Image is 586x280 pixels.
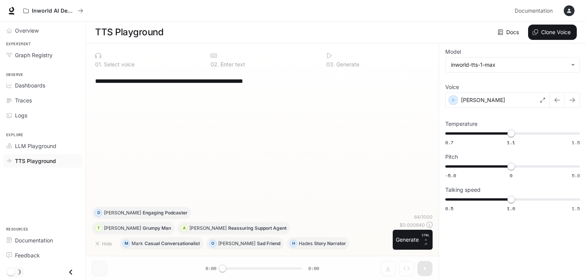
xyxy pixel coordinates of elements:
p: Grumpy Man [143,226,171,231]
span: Graph Registry [15,51,53,59]
p: [PERSON_NAME] [189,226,227,231]
button: HHadesStory Narrator [287,237,349,250]
span: Documentation [15,236,53,244]
p: Reassuring Support Agent [228,226,286,231]
a: Graph Registry [3,48,82,62]
p: Voice [445,84,459,90]
p: 0 2 . [211,62,219,67]
button: D[PERSON_NAME]Engaging Podcaster [92,207,191,219]
a: Documentation [3,234,82,247]
div: D [95,207,102,219]
span: 5.0 [572,172,580,179]
span: -5.0 [445,172,456,179]
p: $ 0.000640 [400,222,425,228]
a: Traces [3,94,82,107]
p: Hades [299,241,313,246]
p: Inworld AI Demos [32,8,75,14]
button: T[PERSON_NAME]Grumpy Man [92,222,174,234]
div: M [123,237,130,250]
span: 0.5 [445,205,453,212]
p: Model [445,49,461,54]
p: [PERSON_NAME] [461,96,505,104]
div: A [181,222,188,234]
a: Documentation [512,3,558,18]
p: Pitch [445,154,458,160]
span: 1.5 [572,139,580,146]
a: LLM Playground [3,139,82,153]
p: Mark [132,241,143,246]
a: TTS Playground [3,154,82,168]
span: 0 [510,172,512,179]
div: O [209,237,216,250]
span: 1.0 [507,205,515,212]
a: Dashboards [3,79,82,92]
span: Documentation [515,6,553,16]
h1: TTS Playground [95,25,163,40]
p: ⏎ [422,233,430,247]
button: Close drawer [62,264,79,280]
span: Feedback [15,251,40,259]
p: 0 1 . [95,62,102,67]
span: 1.1 [507,139,515,146]
a: Logs [3,109,82,122]
button: Clone Voice [528,25,577,40]
button: GenerateCTRL +⏎ [393,230,433,250]
p: Enter text [219,62,245,67]
p: Select voice [102,62,135,67]
button: All workspaces [20,3,87,18]
p: Generate [335,62,359,67]
span: Overview [15,26,39,35]
p: [PERSON_NAME] [218,241,255,246]
span: 1.5 [572,205,580,212]
a: Docs [496,25,522,40]
span: Dashboards [15,81,45,89]
p: 64 / 1000 [414,214,433,220]
button: Hide [92,237,117,250]
button: MMarkCasual Conversationalist [120,237,203,250]
p: CTRL + [422,233,430,242]
p: Talking speed [445,187,481,193]
span: TTS Playground [15,157,56,165]
div: T [95,222,102,234]
span: Dark mode toggle [7,267,15,276]
p: Temperature [445,121,477,127]
button: O[PERSON_NAME]Sad Friend [206,237,284,250]
p: [PERSON_NAME] [104,211,141,215]
span: Traces [15,96,32,104]
div: inworld-tts-1-max [446,58,579,72]
span: LLM Playground [15,142,56,150]
p: Sad Friend [257,241,280,246]
a: Overview [3,24,82,37]
p: Story Narrator [314,241,346,246]
span: 0.7 [445,139,453,146]
p: Casual Conversationalist [145,241,200,246]
a: Feedback [3,249,82,262]
p: [PERSON_NAME] [104,226,141,231]
p: Engaging Podcaster [143,211,188,215]
div: inworld-tts-1-max [451,61,567,69]
p: 0 3 . [326,62,335,67]
button: A[PERSON_NAME]Reassuring Support Agent [178,222,290,234]
span: Logs [15,111,27,119]
div: H [290,237,297,250]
